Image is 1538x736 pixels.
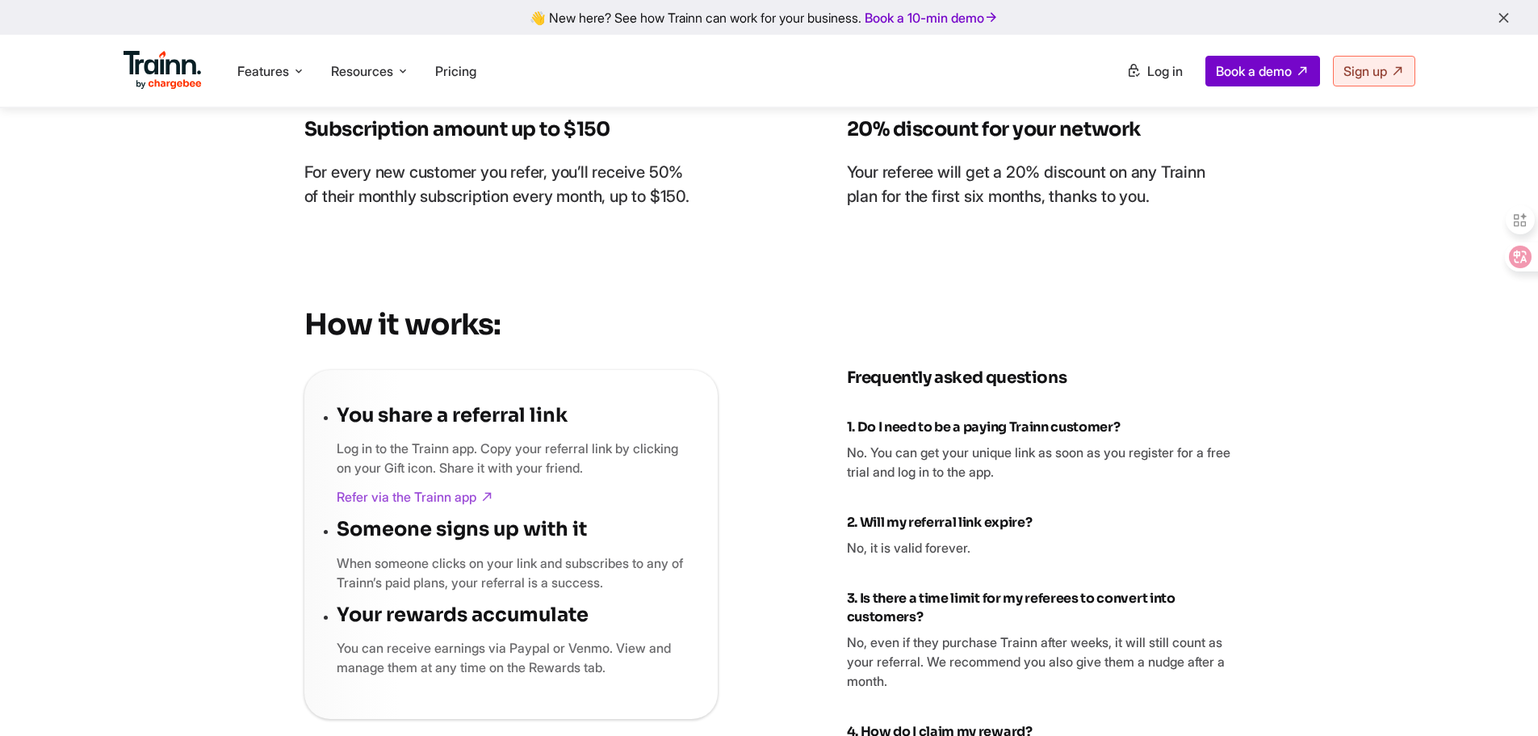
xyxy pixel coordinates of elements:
[847,443,1234,482] p: No. You can get your unique link as soon as you register for a free trial and log in to the app.
[847,160,1234,208] p: Your referee will get a 20% discount on any Trainn plan for the first six months, thanks to you.
[10,10,1528,25] div: 👋 New here? See how Trainn can work for your business.
[337,516,685,544] h3: Someone signs up with it
[1457,658,1538,736] iframe: Chat Widget
[124,51,203,90] img: Trainn Logo
[304,116,692,144] h3: Subscription amount up to $150
[337,439,685,477] p: Log in to the Trainn app. Copy your referral link by clicking on your Gift icon. Share it with yo...
[847,370,1234,386] h4: Frequently asked questions
[337,553,685,592] p: When someone clicks on your link and subscribes to any of Trainn’s paid plans, your referral is a...
[1205,56,1320,86] a: Book a demo
[1216,63,1292,79] span: Book a demo
[861,6,1002,29] a: Book a 10-min demo
[435,63,476,79] a: Pricing
[847,418,1234,436] h6: 1. Do I need to be a paying Trainn customer?
[1147,63,1183,79] span: Log in
[847,590,1234,626] h6: 3. Is there a time limit for my referees to convert into customers?
[847,116,1234,144] h3: 20% discount for your network
[847,514,1234,532] h6: 2. Will my referral link expire?
[847,633,1234,691] p: No, even if they purchase Trainn after weeks, it will still count as your referral. We recommend ...
[1457,658,1538,736] div: 聊天小组件
[237,62,289,80] span: Features
[1343,63,1387,79] span: Sign up
[337,487,685,507] a: Refer via the Trainn app
[1333,56,1415,86] a: Sign up
[331,62,393,80] span: Resources
[337,402,685,430] h3: You share a referral link
[1117,57,1192,86] a: Log in
[337,638,685,677] p: You can receive earnings via Paypal or Venmo. View and manage them at any time on the Rewards tab.
[847,538,1234,557] p: No, it is valid forever.
[337,602,685,629] h3: Your rewards accumulate
[304,160,692,208] p: For every new customer you refer, you’ll receive 50% of their monthly subscription every month, u...
[304,305,1234,344] h2: How it works:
